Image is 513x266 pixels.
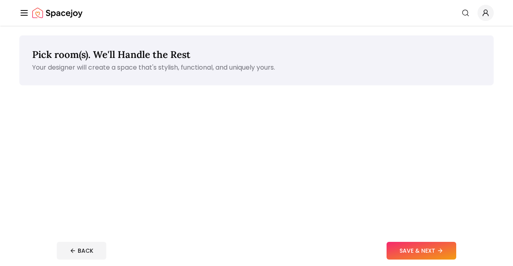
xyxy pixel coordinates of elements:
[32,48,190,61] span: Pick room(s). We'll Handle the Rest
[32,5,83,21] a: Spacejoy
[387,242,456,260] button: SAVE & NEXT
[57,242,106,260] button: BACK
[32,5,83,21] img: Spacejoy Logo
[32,63,481,72] p: Your designer will create a space that's stylish, functional, and uniquely yours.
